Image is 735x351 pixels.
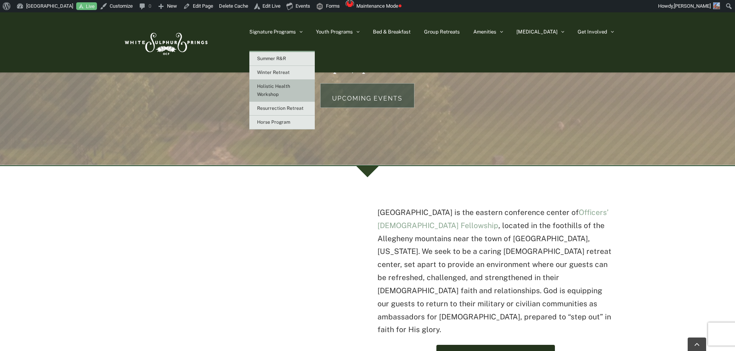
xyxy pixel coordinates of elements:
span: Holistic Health Workshop [257,84,290,97]
a: Horse Program [249,116,315,129]
span: Bed & Breakfast [373,29,411,34]
span: Group Retreats [424,29,460,34]
a: Group Retreats [424,12,460,51]
span: Winter Retreat [257,70,290,75]
span: Amenities [473,29,496,34]
iframe: Summer Programs at White Sulphur Springs [121,196,352,335]
a: [MEDICAL_DATA] [516,12,564,51]
a: Live [76,2,97,10]
img: White Sulphur Springs Logo [121,24,210,60]
a: Winter Retreat [249,66,315,80]
a: Signature Programs [249,12,302,51]
a: Bed & Breakfast [373,12,411,51]
img: SusannePappal-66x66.jpg [713,2,720,9]
rs-layer: A place apart, a place of the heart [296,64,436,73]
span: Resurrection Retreat [257,106,304,111]
span: Get Involved [578,29,607,34]
span: [MEDICAL_DATA] [516,29,558,34]
a: Upcoming Events [320,83,414,108]
span: [PERSON_NAME] [674,3,711,9]
a: Holistic Health Workshop [249,80,315,102]
span: Summer R&R [257,56,286,61]
span: Horse Program [257,119,290,125]
a: Resurrection Retreat [249,102,315,116]
a: Amenities [473,12,503,51]
a: Summer R&R [249,52,315,66]
span: Youth Programs [316,29,353,34]
span: Signature Programs [249,29,296,34]
a: Get Involved [578,12,614,51]
a: Youth Programs [316,12,359,51]
a: Officers’ [DEMOGRAPHIC_DATA] Fellowship [378,208,608,230]
nav: Main Menu Sticky [249,12,614,51]
p: [GEOGRAPHIC_DATA] is the eastern conference center of , located in the foothills of the Allegheny... [378,206,614,336]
